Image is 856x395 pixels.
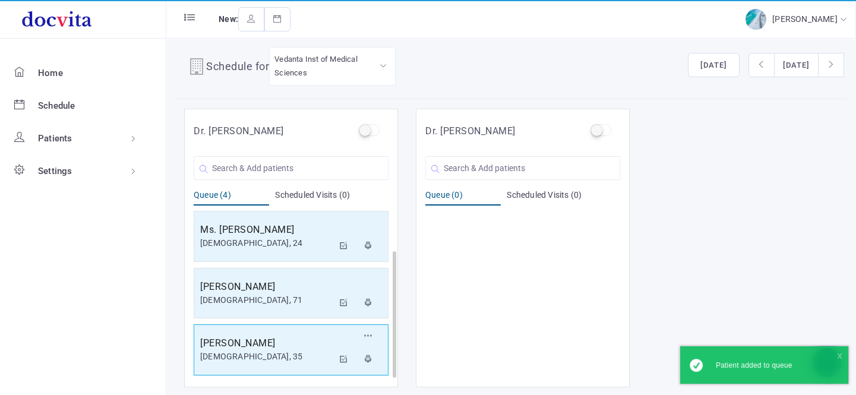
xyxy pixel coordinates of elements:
[774,53,819,78] button: [DATE]
[200,280,333,294] h5: [PERSON_NAME]
[200,336,333,350] h5: [PERSON_NAME]
[425,124,516,138] h5: Dr. [PERSON_NAME]
[716,361,792,369] span: Patient added to queue
[200,350,333,363] div: [DEMOGRAPHIC_DATA], 35
[38,68,63,78] span: Home
[772,14,841,24] span: [PERSON_NAME]
[38,100,75,111] span: Schedule
[200,237,333,249] div: [DEMOGRAPHIC_DATA], 24
[206,58,269,77] h4: Schedule for
[38,133,72,144] span: Patients
[194,124,284,138] h5: Dr. [PERSON_NAME]
[275,189,388,206] div: Scheduled Visits (0)
[200,294,333,306] div: [DEMOGRAPHIC_DATA], 71
[507,189,620,206] div: Scheduled Visits (0)
[746,9,766,30] img: img-2.jpg
[194,189,269,206] div: Queue (4)
[194,156,388,180] input: Search & Add patients
[38,166,72,176] span: Settings
[688,53,740,78] button: [DATE]
[219,14,238,24] span: New:
[200,223,333,237] h5: Ms. [PERSON_NAME]
[274,52,390,80] div: Vedanta Inst of Medical Sciences
[425,189,501,206] div: Queue (0)
[425,156,620,180] input: Search & Add patients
